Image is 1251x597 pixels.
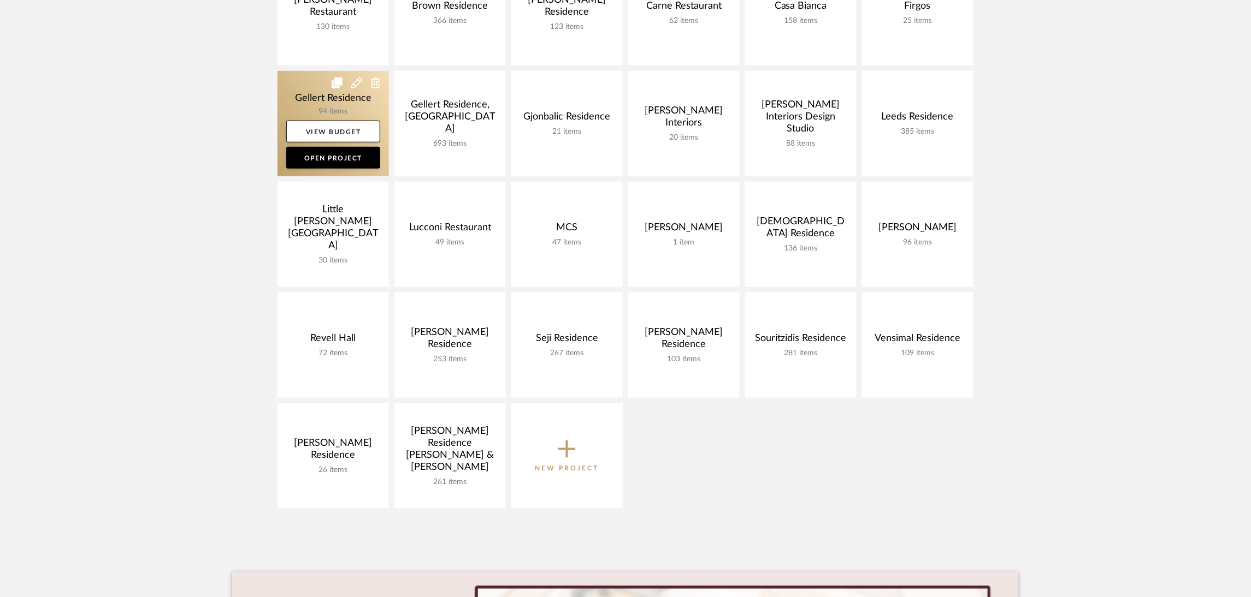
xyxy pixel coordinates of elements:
div: Leeds Residence [871,111,965,127]
div: 88 items [754,139,848,148]
div: 30 items [286,256,380,265]
div: 366 items [403,16,497,26]
p: New Project [535,463,599,474]
div: 109 items [871,349,965,358]
div: [DEMOGRAPHIC_DATA] Residence [754,216,848,244]
div: Revell Hall [286,332,380,349]
div: Lucconi Restaurant [403,222,497,238]
button: New Project [511,403,623,509]
div: 136 items [754,244,848,253]
div: 62 items [637,16,731,26]
div: 26 items [286,465,380,475]
div: 25 items [871,16,965,26]
a: View Budget [286,121,380,142]
div: Gellert Residence, [GEOGRAPHIC_DATA] [403,99,497,139]
div: 49 items [403,238,497,247]
div: Gjonbalic Residence [520,111,614,127]
div: 158 items [754,16,848,26]
div: Souritzidis Residence [754,332,848,349]
div: 281 items [754,349,848,358]
div: 20 items [637,133,731,142]
div: 130 items [286,22,380,32]
div: [PERSON_NAME] Residence [286,437,380,465]
div: [PERSON_NAME] Interiors Design Studio [754,99,848,139]
div: Seji Residence [520,332,614,349]
div: 21 items [520,127,614,136]
div: 1 item [637,238,731,247]
div: [PERSON_NAME] [871,222,965,238]
div: 96 items [871,238,965,247]
div: 261 items [403,477,497,487]
div: [PERSON_NAME] Interiors [637,105,731,133]
div: 253 items [403,355,497,364]
a: Open Project [286,147,380,169]
div: Little [PERSON_NAME][GEOGRAPHIC_DATA] [286,204,380,256]
div: 693 items [403,139,497,148]
div: 72 items [286,349,380,358]
div: [PERSON_NAME] Residence [403,326,497,355]
div: 267 items [520,349,614,358]
div: Vensimal Residence [871,332,965,349]
div: 103 items [637,355,731,364]
div: [PERSON_NAME] [637,222,731,238]
div: 123 items [520,22,614,32]
div: MCS [520,222,614,238]
div: [PERSON_NAME] Residence [PERSON_NAME] & [PERSON_NAME] [403,425,497,477]
div: 385 items [871,127,965,136]
div: [PERSON_NAME] Residence [637,326,731,355]
div: 47 items [520,238,614,247]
